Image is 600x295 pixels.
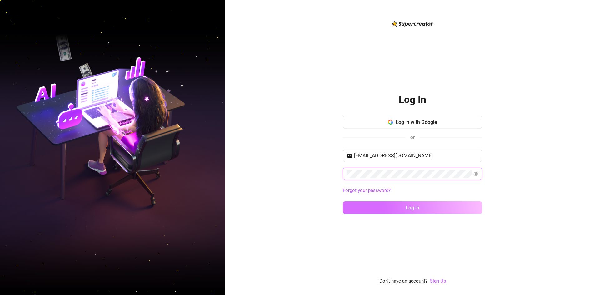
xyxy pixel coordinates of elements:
input: Your email [354,152,478,160]
h2: Log In [399,93,426,106]
a: Sign Up [430,278,446,285]
span: eye-invisible [473,171,478,176]
button: Log in [343,201,482,214]
span: Log in with Google [396,119,437,125]
a: Forgot your password? [343,187,482,194]
span: Log in [406,205,419,211]
a: Forgot your password? [343,188,391,193]
a: Sign Up [430,278,446,284]
button: Log in with Google [343,116,482,128]
img: logo-BBDzfeDw.svg [392,21,433,27]
span: or [410,135,415,140]
span: Don't have an account? [379,278,427,285]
